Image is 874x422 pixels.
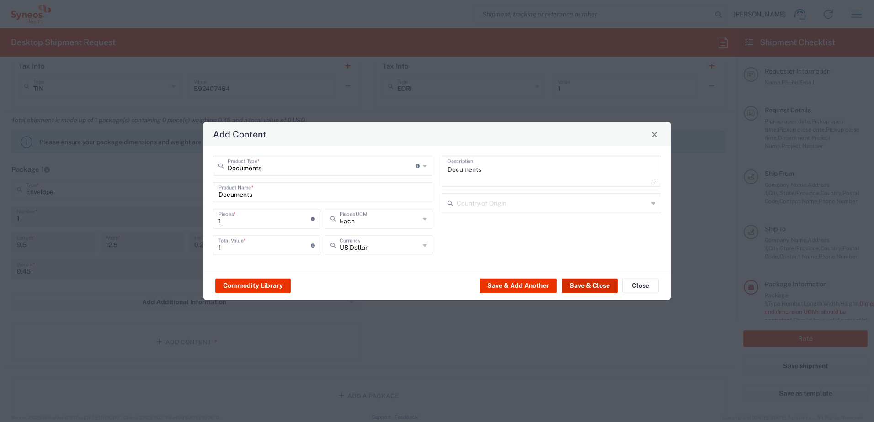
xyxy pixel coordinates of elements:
button: Save & Add Another [480,278,557,293]
button: Close [622,278,659,293]
button: Commodity Library [215,278,291,293]
button: Close [648,128,661,141]
h4: Add Content [213,127,266,141]
button: Save & Close [562,278,618,293]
